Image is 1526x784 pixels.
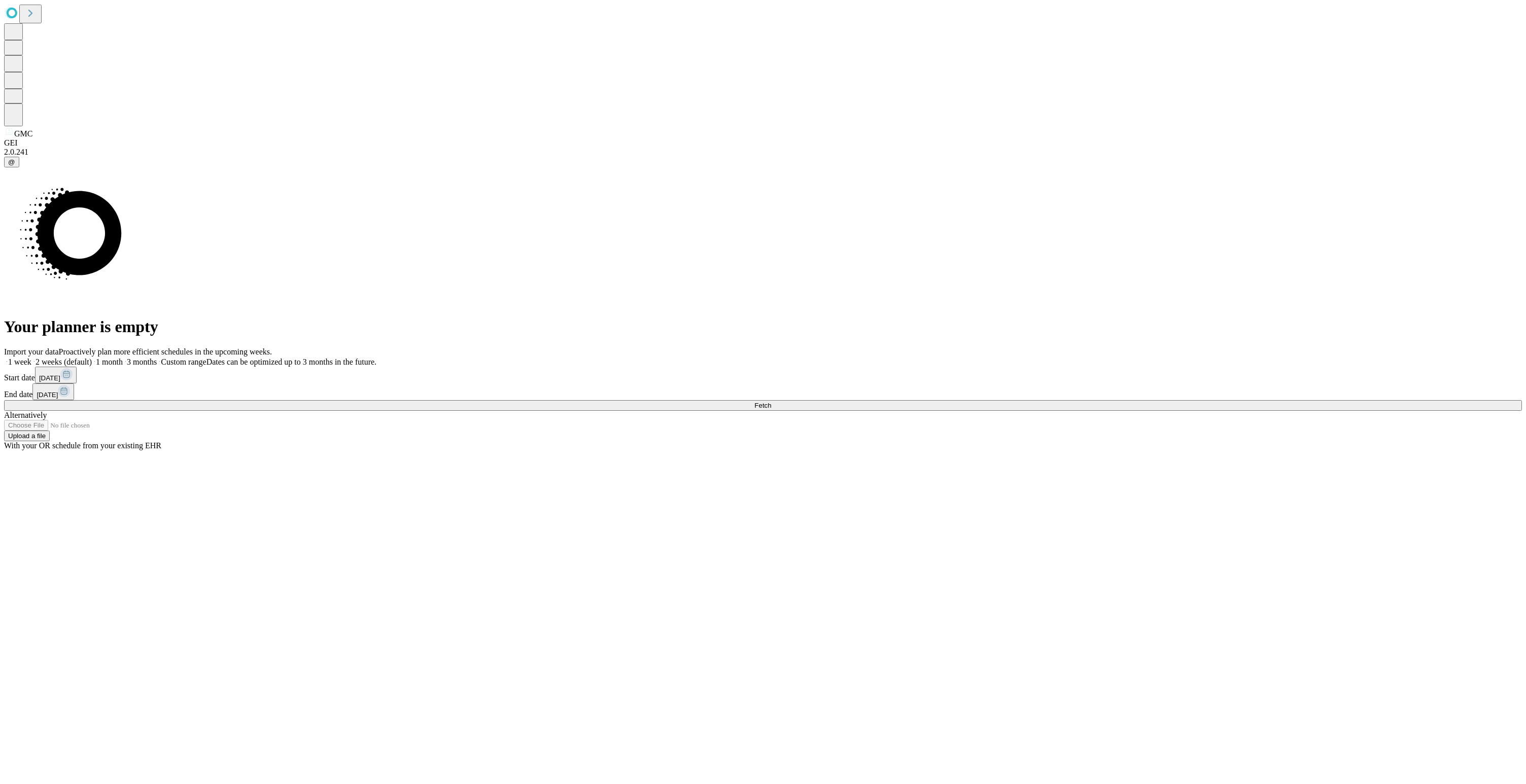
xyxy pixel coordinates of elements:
[36,358,92,366] span: 2 weeks (default)
[4,411,47,419] span: Alternatively
[206,358,376,366] span: Dates can be optimized up to 3 months in the future.
[4,138,1522,148] div: GEI
[4,347,59,356] span: Import your data
[14,129,32,138] span: GMC
[4,157,19,167] button: @
[8,358,31,366] span: 1 week
[59,347,272,356] span: Proactively plan more efficient schedules in the upcoming weeks.
[4,317,1522,336] h1: Your planner is empty
[4,441,161,450] span: With your OR schedule from your existing EHR
[4,400,1522,411] button: Fetch
[35,367,77,383] button: [DATE]
[4,383,1522,400] div: End date
[32,383,74,400] button: [DATE]
[8,158,15,166] span: @
[4,431,50,441] button: Upload a file
[4,148,1522,157] div: 2.0.241
[39,374,60,382] span: [DATE]
[161,358,206,366] span: Custom range
[754,402,771,409] span: Fetch
[37,391,58,399] span: [DATE]
[127,358,157,366] span: 3 months
[4,367,1522,383] div: Start date
[96,358,123,366] span: 1 month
